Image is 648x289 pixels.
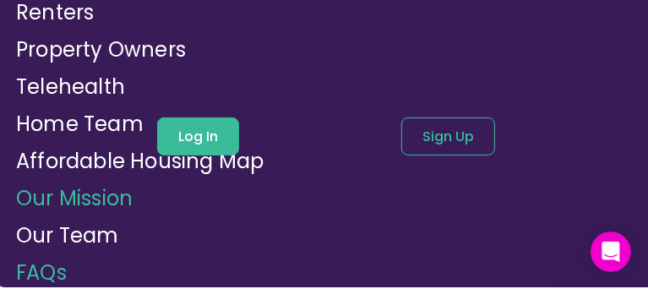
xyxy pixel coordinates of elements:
a: FAQs [16,259,67,286]
a: Telehealth [16,73,125,101]
a: Our Mission [16,184,133,212]
a: Sign Up [401,117,495,155]
a: Affordable Housing Map [16,147,264,175]
a: Log In [157,117,239,155]
iframe: Intercom live chat [591,232,631,272]
a: Our Team [16,221,119,249]
a: Home Team [16,110,144,138]
a: Property Owners [16,35,186,63]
